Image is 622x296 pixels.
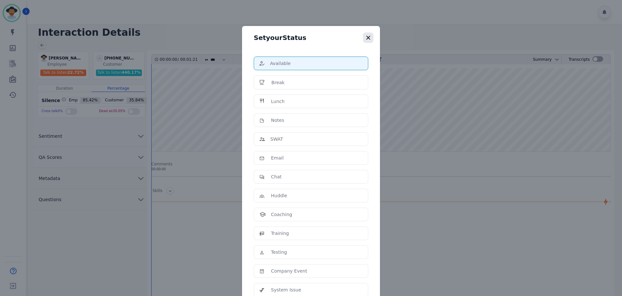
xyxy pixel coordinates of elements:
img: icon [259,287,266,293]
h5: Set your Status [254,34,306,41]
p: Huddle [271,192,287,199]
p: Break [271,79,284,86]
p: Lunch [271,98,285,105]
img: icon [259,61,265,66]
img: icon [259,117,266,123]
img: icon [259,98,266,105]
img: icon [259,155,266,161]
img: icon [259,174,266,180]
img: icon [259,249,266,255]
p: Available [270,60,291,67]
p: Notes [271,117,284,123]
p: Training [271,230,289,237]
p: Coaching [271,211,292,218]
p: Testing [271,249,287,255]
img: icon [259,268,266,274]
p: SWAT [270,136,283,142]
img: icon [259,79,266,86]
img: icon [259,212,266,217]
img: icon [259,230,266,237]
p: Email [271,155,284,161]
img: icon [259,192,266,199]
p: Chat [271,174,282,180]
p: Company Event [271,268,307,274]
img: icon [259,137,265,141]
p: System Issue [271,287,301,293]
